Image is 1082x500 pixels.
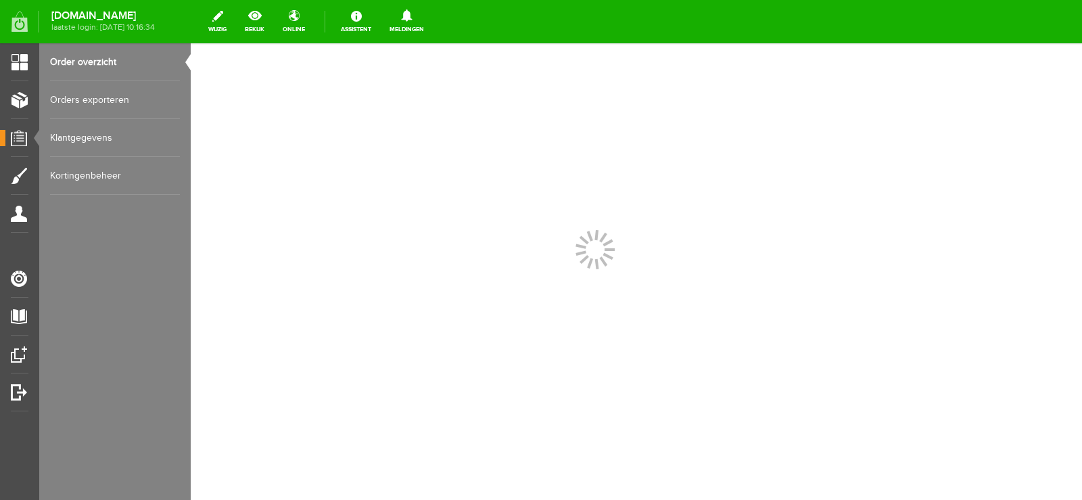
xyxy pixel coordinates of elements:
[333,7,379,37] a: Assistent
[51,24,155,31] span: laatste login: [DATE] 10:16:34
[275,7,313,37] a: online
[51,12,155,20] strong: [DOMAIN_NAME]
[50,81,180,119] a: Orders exporteren
[200,7,235,37] a: wijzig
[237,7,273,37] a: bekijk
[50,157,180,195] a: Kortingenbeheer
[381,7,432,37] a: Meldingen
[50,119,180,157] a: Klantgegevens
[50,43,180,81] a: Order overzicht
